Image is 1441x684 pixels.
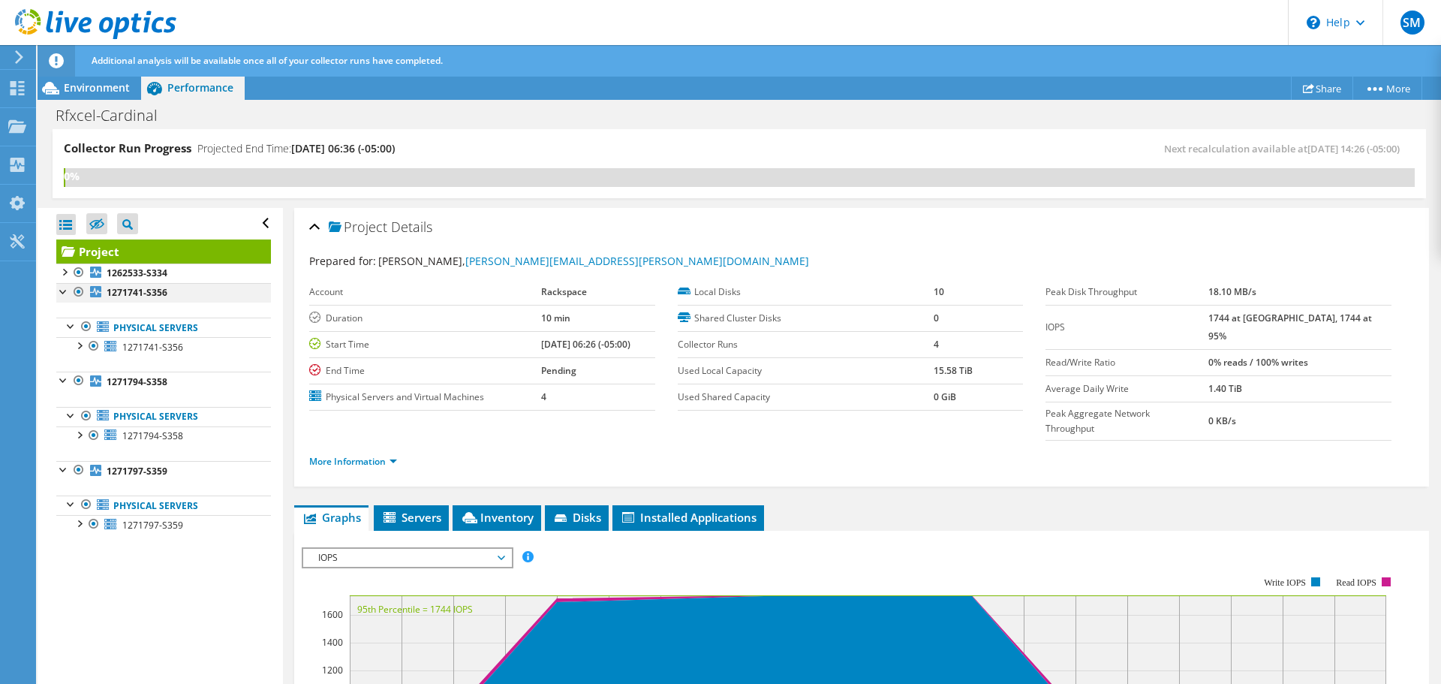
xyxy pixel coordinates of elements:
[1291,77,1353,100] a: Share
[56,426,271,446] a: 1271794-S358
[678,390,934,405] label: Used Shared Capacity
[541,364,576,377] b: Pending
[1264,577,1306,588] text: Write IOPS
[391,218,432,236] span: Details
[322,608,343,621] text: 1600
[357,603,473,616] text: 95th Percentile = 1744 IOPS
[64,80,130,95] span: Environment
[1208,382,1242,395] b: 1.40 TiB
[56,240,271,264] a: Project
[107,286,167,299] b: 1271741-S356
[56,372,271,391] a: 1271794-S358
[309,254,376,268] label: Prepared for:
[678,337,934,352] label: Collector Runs
[934,285,944,298] b: 10
[1208,285,1256,298] b: 18.10 MB/s
[92,54,443,67] span: Additional analysis will be available once all of your collector runs have completed.
[167,80,233,95] span: Performance
[56,318,271,337] a: Physical Servers
[1352,77,1422,100] a: More
[64,168,65,185] div: 0%
[322,636,343,649] text: 1400
[678,363,934,378] label: Used Local Capacity
[291,141,395,155] span: [DATE] 06:36 (-05:00)
[934,312,939,324] b: 0
[552,510,601,525] span: Disks
[541,285,587,298] b: Rackspace
[56,264,271,283] a: 1262533-S334
[381,510,441,525] span: Servers
[309,285,541,300] label: Account
[107,375,167,388] b: 1271794-S358
[934,338,939,351] b: 4
[1045,320,1208,335] label: IOPS
[197,140,395,157] h4: Projected End Time:
[309,390,541,405] label: Physical Servers and Virtual Machines
[1208,414,1236,427] b: 0 KB/s
[1045,355,1208,370] label: Read/Write Ratio
[678,311,934,326] label: Shared Cluster Disks
[934,390,956,403] b: 0 GiB
[1164,142,1407,155] span: Next recalculation available at
[309,337,541,352] label: Start Time
[322,664,343,676] text: 1200
[1045,381,1208,396] label: Average Daily Write
[620,510,757,525] span: Installed Applications
[329,220,387,235] span: Project
[1307,16,1320,29] svg: \n
[49,107,181,124] h1: Rfxcel-Cardinal
[311,549,504,567] span: IOPS
[934,364,973,377] b: 15.58 TiB
[1208,356,1308,369] b: 0% reads / 100% writes
[541,390,546,403] b: 4
[56,407,271,426] a: Physical Servers
[465,254,809,268] a: [PERSON_NAME][EMAIL_ADDRESS][PERSON_NAME][DOMAIN_NAME]
[56,515,271,535] a: 1271797-S359
[122,519,183,532] span: 1271797-S359
[122,429,183,442] span: 1271794-S358
[309,363,541,378] label: End Time
[1400,11,1424,35] span: SM
[1045,406,1208,436] label: Peak Aggregate Network Throughput
[541,338,630,351] b: [DATE] 06:26 (-05:00)
[1045,285,1208,300] label: Peak Disk Throughput
[460,510,534,525] span: Inventory
[1208,312,1372,342] b: 1744 at [GEOGRAPHIC_DATA], 1744 at 95%
[107,465,167,478] b: 1271797-S359
[56,337,271,357] a: 1271741-S356
[56,461,271,481] a: 1271797-S359
[302,510,361,525] span: Graphs
[378,254,809,268] span: [PERSON_NAME],
[56,496,271,515] a: Physical Servers
[1307,142,1400,155] span: [DATE] 14:26 (-05:00)
[678,285,934,300] label: Local Disks
[56,283,271,303] a: 1271741-S356
[1337,577,1377,588] text: Read IOPS
[541,312,570,324] b: 10 min
[122,341,183,354] span: 1271741-S356
[309,455,397,468] a: More Information
[107,267,167,279] b: 1262533-S334
[309,311,541,326] label: Duration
